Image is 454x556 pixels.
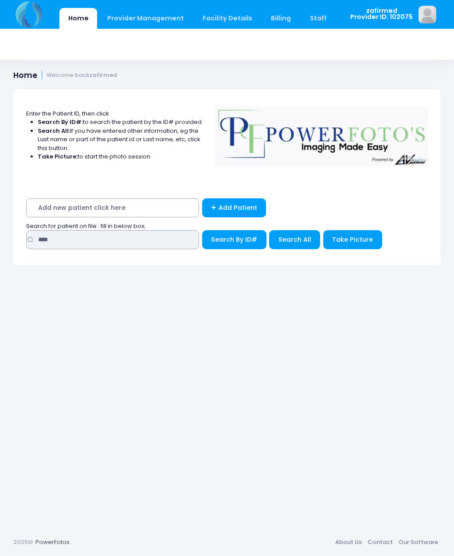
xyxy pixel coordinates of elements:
[262,8,300,29] a: Billing
[364,534,395,550] a: Contact
[26,222,145,230] span: Search for patient on file : fill in below box;
[13,538,33,546] span: 2025©
[59,8,97,29] a: Home
[38,127,70,135] strong: Search All:
[38,118,204,127] li: to search the patient by the ID# provided.
[38,118,83,126] strong: Search By ID#:
[301,8,335,29] a: Staff
[332,534,364,550] a: About Us
[194,8,261,29] a: Facility Details
[350,8,413,20] span: zafirmed Provider ID: 102075
[26,109,109,118] span: Enter the Patient ID, then click
[278,235,311,244] span: Search All
[323,230,382,249] button: Take Picture
[419,6,436,23] img: image
[202,230,266,249] button: Search By ID#
[332,235,373,244] span: Take Picture
[90,71,117,79] strong: zafirmed
[35,538,70,546] a: PowerFotos
[211,100,432,166] img: Logo
[202,198,266,217] a: Add Patient
[38,152,78,161] strong: Take Picture:
[13,71,117,80] h1: Home
[395,534,441,550] a: Our Software
[98,8,192,29] a: Provider Management
[38,152,204,161] li: to start the photo session.
[26,198,199,217] span: Add new patient click here
[38,127,204,153] li: If you have entered other information, eg the Last name or part of the patient id or Last name, e...
[211,235,257,244] span: Search By ID#
[47,72,117,79] small: Welcome back
[269,230,320,249] button: Search All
